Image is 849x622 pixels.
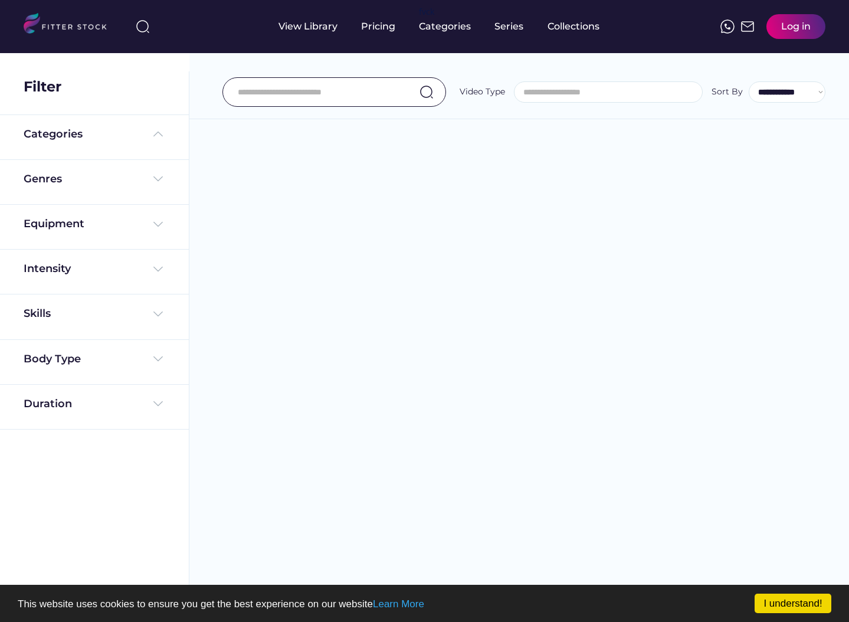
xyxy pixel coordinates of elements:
[151,172,165,186] img: Frame%20%284%29.svg
[740,19,755,34] img: Frame%2051.svg
[460,86,505,98] div: Video Type
[24,261,71,276] div: Intensity
[755,594,831,613] a: I understand!
[720,19,735,34] img: meteor-icons_whatsapp%20%281%29.svg
[24,397,72,411] div: Duration
[151,397,165,411] img: Frame%20%284%29.svg
[151,217,165,231] img: Frame%20%284%29.svg
[24,172,62,186] div: Genres
[151,307,165,321] img: Frame%20%284%29.svg
[712,86,743,98] div: Sort By
[24,77,61,97] div: Filter
[361,20,395,33] div: Pricing
[373,598,424,610] a: Learn More
[24,306,53,321] div: Skills
[24,13,117,37] img: LOGO.svg
[419,85,434,99] img: search-normal.svg
[151,127,165,141] img: Frame%20%285%29.svg
[781,20,811,33] div: Log in
[24,217,84,231] div: Equipment
[419,20,471,33] div: Categories
[18,599,831,609] p: This website uses cookies to ensure you get the best experience on our website
[24,127,83,142] div: Categories
[24,352,81,366] div: Body Type
[278,20,337,33] div: View Library
[548,20,599,33] div: Collections
[494,20,524,33] div: Series
[419,6,434,18] div: fvck
[136,19,150,34] img: search-normal%203.svg
[151,352,165,366] img: Frame%20%284%29.svg
[151,262,165,276] img: Frame%20%284%29.svg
